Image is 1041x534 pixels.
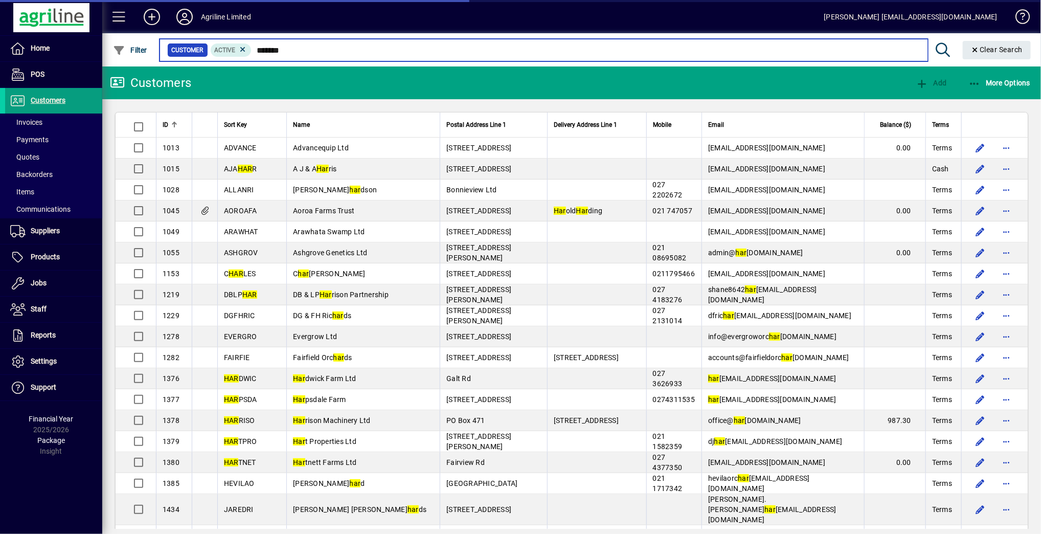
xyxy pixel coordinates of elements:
em: har [769,332,780,341]
em: har [350,186,361,194]
span: 1378 [163,416,179,425]
span: 1013 [163,144,179,152]
span: FAIRFIE [224,353,250,362]
button: Edit [972,501,988,518]
button: More options [999,454,1015,471]
td: 0.00 [864,452,925,473]
span: [STREET_ADDRESS] [446,228,511,236]
span: 1434 [163,505,179,514]
em: Har [293,374,305,383]
span: ALLANRI [224,186,254,194]
span: C LES [224,270,256,278]
span: [PERSON_NAME] d [293,479,365,487]
span: Fairview Rd [446,458,485,466]
span: Email [708,119,724,130]
span: 021 08695082 [653,243,687,262]
span: Payments [10,136,49,144]
button: Edit [972,475,988,492]
button: More Options [966,74,1033,92]
span: [STREET_ADDRESS] [554,416,619,425]
button: More options [999,433,1015,450]
span: ARAWHAT [224,228,258,236]
em: HAR [224,416,239,425]
div: Agriline Limited [201,9,251,25]
span: [STREET_ADDRESS][PERSON_NAME] [446,432,511,451]
span: Terms [932,185,952,195]
a: POS [5,62,102,87]
span: Postal Address Line 1 [446,119,506,130]
span: Fairfield Orc ds [293,353,352,362]
em: har [332,311,344,320]
span: Communications [10,205,71,213]
span: RISO [224,416,255,425]
em: Har [293,416,305,425]
span: [STREET_ADDRESS] [554,353,619,362]
span: admin@ [DOMAIN_NAME] [708,249,803,257]
span: 1385 [163,479,179,487]
span: Products [31,253,60,261]
div: Customers [110,75,191,91]
button: Edit [972,454,988,471]
em: har [738,474,749,482]
button: Edit [972,224,988,240]
span: Terms [932,415,952,426]
span: [PERSON_NAME] dson [293,186,377,194]
span: Staff [31,305,47,313]
span: HEVILAO [224,479,255,487]
em: Har [554,207,566,215]
span: Balance ($) [880,119,911,130]
span: [EMAIL_ADDRESS][DOMAIN_NAME] [708,395,836,404]
span: 1379 [163,437,179,446]
span: hevilaorc [EMAIL_ADDRESS][DOMAIN_NAME] [708,474,810,493]
span: office@ [DOMAIN_NAME] [708,416,801,425]
span: Terms [932,457,952,468]
span: [EMAIL_ADDRESS][DOMAIN_NAME] [708,144,825,152]
span: [EMAIL_ADDRESS][DOMAIN_NAME] [708,186,825,194]
span: JAREDRI [224,505,254,514]
span: [STREET_ADDRESS] [446,270,511,278]
button: More options [999,501,1015,518]
em: har [714,437,726,446]
button: Edit [972,182,988,198]
span: Support [31,383,56,391]
div: Email [708,119,858,130]
button: More options [999,161,1015,177]
a: Communications [5,201,102,218]
span: Suppliers [31,227,60,235]
a: Knowledge Base [1008,2,1028,35]
a: Suppliers [5,218,102,244]
button: Edit [972,140,988,156]
span: 0274311535 [653,395,695,404]
span: DG & FH Ric ds [293,311,351,320]
button: More options [999,370,1015,387]
button: More options [999,286,1015,303]
span: [EMAIL_ADDRESS][DOMAIN_NAME] [708,270,825,278]
span: Arawhata Swamp Ltd [293,228,365,236]
span: Filter [113,46,147,54]
button: Edit [972,307,988,324]
td: 987.30 [864,410,925,431]
button: Edit [972,349,988,366]
span: PSDA [224,395,257,404]
em: Har [320,291,332,299]
span: [STREET_ADDRESS] [446,332,511,341]
span: 021 1582359 [653,432,683,451]
button: Edit [972,244,988,261]
span: Terms [932,310,952,321]
span: ASHGROV [224,249,258,257]
div: Name [293,119,434,130]
span: Customer [172,45,203,55]
span: psdale Farm [293,395,346,404]
button: More options [999,412,1015,429]
em: har [333,353,345,362]
span: Terms [932,248,952,258]
span: Quotes [10,153,39,161]
span: Name [293,119,310,130]
button: Add [913,74,949,92]
button: Clear [963,41,1031,59]
span: Terms [932,290,952,300]
span: Invoices [10,118,42,126]
span: 1049 [163,228,179,236]
span: Package [37,436,65,444]
button: Edit [972,412,988,429]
